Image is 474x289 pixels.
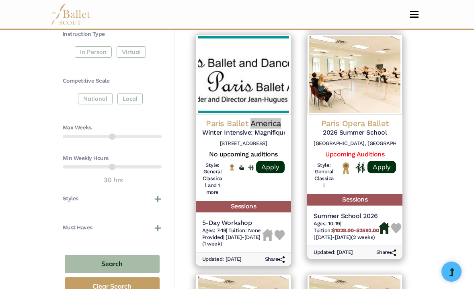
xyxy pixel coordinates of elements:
[63,195,78,203] h4: Styles
[196,201,291,212] h5: Sessions
[314,227,379,233] span: Tuition:
[202,219,262,227] h5: 5-Day Workshop
[314,212,379,220] h5: Summer School 2026
[63,195,162,203] button: Styles
[63,224,92,232] h4: Must Haves
[104,175,123,185] output: 30 hrs
[63,30,162,38] h4: Instruction Type
[262,229,273,241] img: Housing Unavailable
[391,223,401,233] img: Heart
[405,10,424,18] button: Toggle navigation
[63,124,162,132] h4: Max Weeks
[265,256,285,263] h6: Share
[256,161,285,173] a: Apply
[202,129,285,137] h5: Winter Intensive: Magnifique International Ballet Intensive
[202,140,285,147] h6: [STREET_ADDRESS]
[202,256,242,263] h6: Updated: [DATE]
[196,34,291,115] img: Logo
[314,249,353,256] h6: Updated: [DATE]
[63,77,162,85] h4: Competitive Scale
[307,194,402,206] h5: Sessions
[307,34,402,115] img: Logo
[314,118,396,129] h4: Paris Opera Ballet
[275,230,285,240] img: Heart
[355,162,365,173] img: In Person
[314,140,396,147] h6: [GEOGRAPHIC_DATA], [GEOGRAPHIC_DATA]
[379,222,390,234] img: Housing Available
[314,220,340,227] span: Ages: 10-19
[202,234,261,247] span: [DATE]-[DATE] (1 week)
[376,249,396,256] h6: Share
[314,162,334,189] h6: Style: General Classical
[341,162,351,175] img: National
[314,129,396,137] h5: 2026 Summer School
[202,227,261,240] span: Tuition: None Provided
[202,227,226,233] span: Ages: 7-19
[202,150,285,159] h5: No upcoming auditions
[316,234,375,240] span: [DATE]-[DATE] (2 weeks)
[229,164,235,171] img: National
[367,161,396,173] a: Apply
[332,227,379,233] b: $1028.00-$2592.00
[239,165,244,170] img: Offers Financial Aid
[248,164,254,170] img: In Person
[202,118,285,129] h4: Paris Ballet America
[325,150,384,158] a: Upcoming Auditions
[65,255,160,274] button: Search
[314,220,379,241] h6: | |
[63,154,162,162] h4: Min Weekly Hours
[63,224,162,232] button: Must Haves
[202,162,223,196] h6: Style: General Classical and 1 more
[202,227,262,248] h6: | |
